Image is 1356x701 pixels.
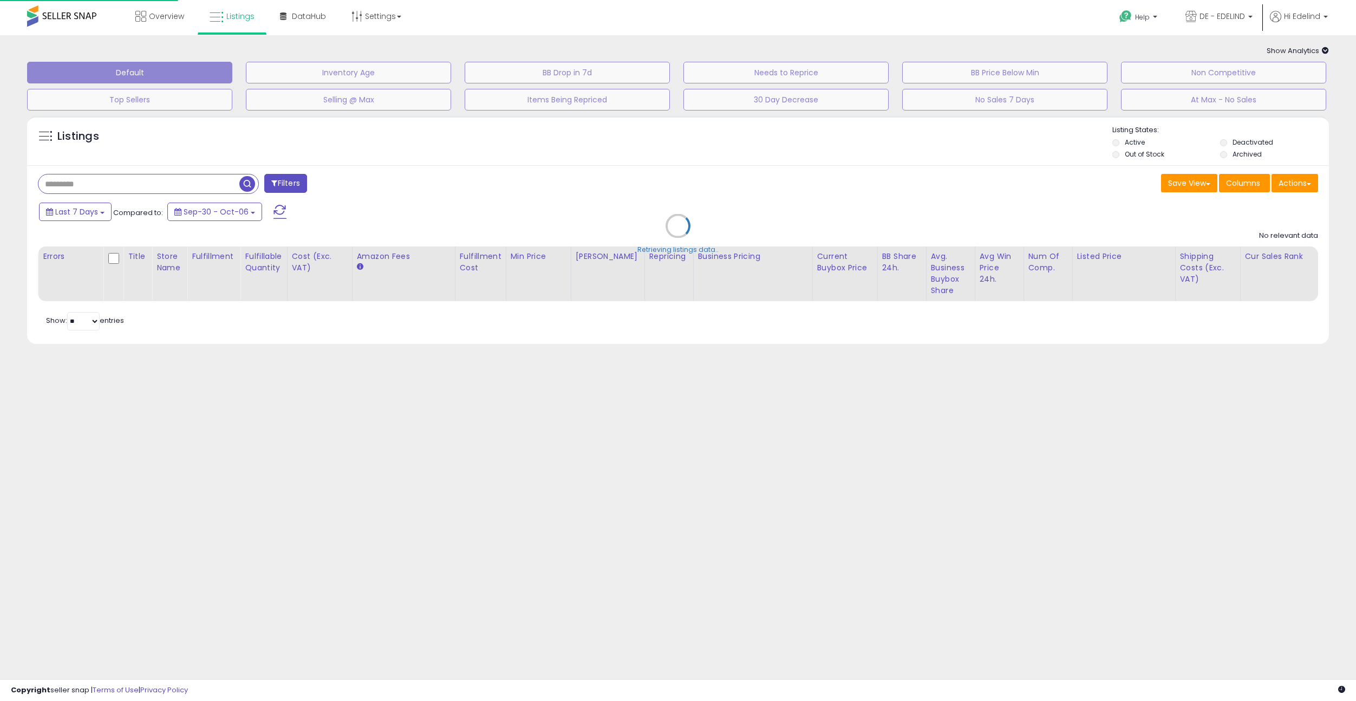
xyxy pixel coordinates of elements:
[1199,11,1245,22] span: DE - EDELIND
[1121,89,1326,111] button: At Max - No Sales
[465,89,670,111] button: Items Being Repriced
[1284,11,1320,22] span: Hi Edelind
[1111,2,1168,35] a: Help
[27,62,232,83] button: Default
[902,89,1107,111] button: No Sales 7 Days
[683,89,889,111] button: 30 Day Decrease
[1270,11,1328,35] a: Hi Edelind
[27,89,232,111] button: Top Sellers
[465,62,670,83] button: BB Drop in 7d
[1121,62,1326,83] button: Non Competitive
[683,62,889,83] button: Needs to Reprice
[292,11,326,22] span: DataHub
[246,62,451,83] button: Inventory Age
[637,245,719,255] div: Retrieving listings data..
[1135,12,1150,22] span: Help
[246,89,451,111] button: Selling @ Max
[1119,10,1132,23] i: Get Help
[902,62,1107,83] button: BB Price Below Min
[149,11,184,22] span: Overview
[1267,46,1329,56] span: Show Analytics
[226,11,255,22] span: Listings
